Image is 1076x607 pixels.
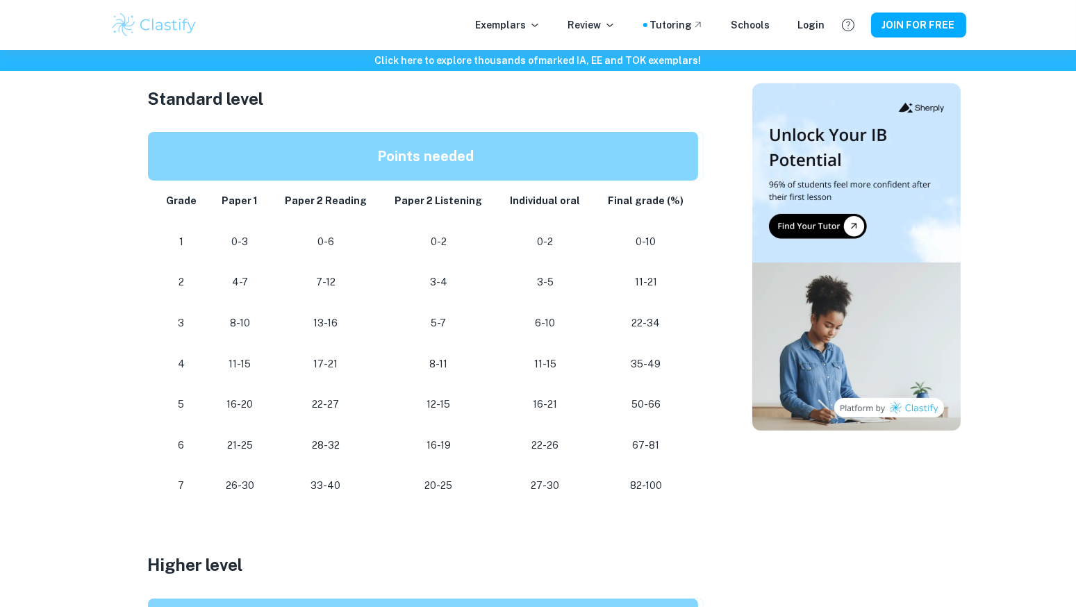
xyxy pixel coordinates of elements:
[165,436,199,455] p: 6
[220,395,260,414] p: 16-20
[392,233,486,251] p: 0-2
[165,355,199,374] p: 4
[508,355,583,374] p: 11-15
[282,436,370,455] p: 28-32
[395,195,482,206] strong: Paper 2 Listening
[508,273,583,292] p: 3-5
[148,552,704,577] h3: Higher level
[282,395,370,414] p: 22-27
[605,314,686,333] p: 22-34
[220,314,260,333] p: 8-10
[836,13,860,37] button: Help and Feedback
[165,395,199,414] p: 5
[476,17,540,33] p: Exemplars
[166,195,197,206] strong: Grade
[110,11,199,39] img: Clastify logo
[605,233,686,251] p: 0-10
[285,195,367,206] strong: Paper 2 Reading
[650,17,704,33] a: Tutoring
[392,395,486,414] p: 12-15
[608,195,684,206] strong: Final grade (%)
[220,233,260,251] p: 0-3
[282,355,370,374] p: 17-21
[3,53,1073,68] h6: Click here to explore thousands of marked IA, EE and TOK exemplars !
[508,314,583,333] p: 6-10
[165,476,199,495] p: 7
[220,273,260,292] p: 4-7
[220,355,260,374] p: 11-15
[568,17,615,33] p: Review
[392,355,486,374] p: 8-11
[508,436,583,455] p: 22-26
[508,476,583,495] p: 27-30
[752,83,961,431] img: Thumbnail
[148,86,704,111] h3: Standard level
[392,476,486,495] p: 20-25
[871,13,966,38] button: JOIN FOR FREE
[392,314,486,333] p: 5-7
[220,476,260,495] p: 26-30
[220,436,260,455] p: 21-25
[605,355,686,374] p: 35-49
[508,395,583,414] p: 16-21
[731,17,770,33] a: Schools
[798,17,825,33] a: Login
[165,314,199,333] p: 3
[392,436,486,455] p: 16-19
[605,476,686,495] p: 82-100
[605,273,686,292] p: 11-21
[508,233,583,251] p: 0-2
[165,233,199,251] p: 1
[392,273,486,292] p: 3-4
[605,436,686,455] p: 67-81
[377,148,474,165] strong: Points needed
[282,233,370,251] p: 0-6
[282,476,370,495] p: 33-40
[222,195,258,206] strong: Paper 1
[282,314,370,333] p: 13-16
[511,195,581,206] strong: Individual oral
[605,395,686,414] p: 50-66
[282,273,370,292] p: 7-12
[165,273,199,292] p: 2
